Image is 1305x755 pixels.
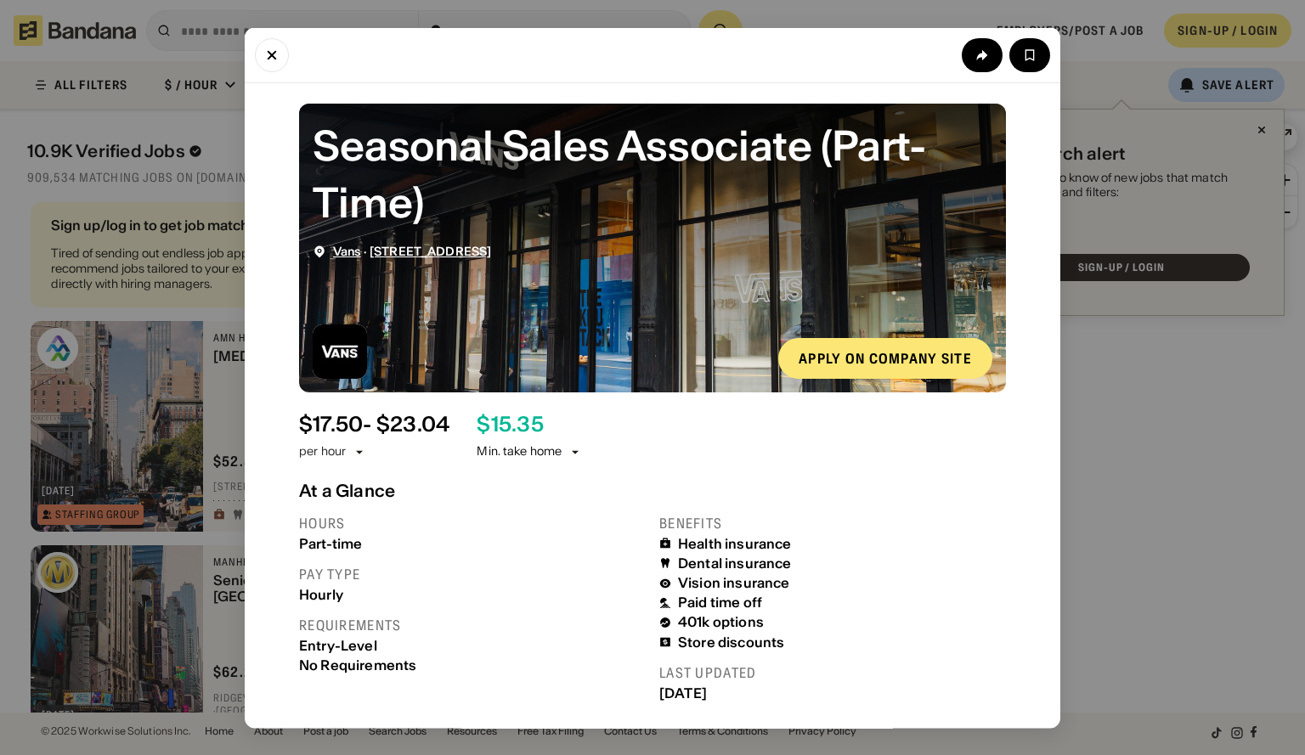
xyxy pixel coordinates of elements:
div: $ 17.50 - $23.04 [299,412,449,437]
div: 401k options [678,614,764,630]
div: Part-time [299,535,646,551]
div: · [333,244,491,258]
div: Pay type [299,565,646,583]
div: No Requirements [299,656,646,673]
a: Vans [333,243,361,258]
div: Paid time off [678,594,762,611]
div: Store discounts [678,634,784,650]
div: Dental insurance [678,555,792,571]
a: [STREET_ADDRESS] [370,243,491,258]
div: Health insurance [678,535,792,551]
div: Benefits [659,514,1006,532]
div: [DATE] [659,685,1006,701]
div: At a Glance [299,480,1006,500]
div: Apply on company site [799,351,972,364]
div: $ 15.35 [477,412,543,437]
div: Hours [299,514,646,532]
img: Vans logo [313,324,367,378]
div: Entry-Level [299,637,646,653]
div: Vision insurance [678,575,790,591]
div: Last updated [659,663,1006,681]
div: Min. take home [477,443,582,460]
div: Hourly [299,586,646,602]
div: Requirements [299,616,646,634]
div: per hour [299,443,346,460]
div: Seasonal Sales Associate (Part-Time) [313,116,992,230]
button: Close [255,37,289,71]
